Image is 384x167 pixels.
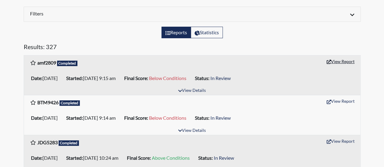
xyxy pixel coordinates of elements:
b: Status: [198,155,213,161]
label: View statistics about completed interviews [191,27,223,38]
button: View Report [324,57,357,66]
span: Above Conditions [152,155,190,161]
b: Final Score: [124,115,148,121]
b: amf2809 [37,60,56,65]
b: Date: [31,115,42,121]
b: Started: [66,75,83,81]
span: Completed [57,61,78,66]
span: Below Conditions [149,75,186,81]
li: [DATE] 10:24 am [64,153,124,163]
b: Started: [66,155,83,161]
span: In Review [210,75,231,81]
button: View Report [324,96,357,106]
b: Final Score: [124,75,148,81]
div: Click to expand/collapse filters [25,11,359,18]
b: Started: [66,115,83,121]
span: Below Conditions [149,115,186,121]
li: [DATE] [29,73,64,83]
button: View Details [175,87,209,95]
b: Status: [195,75,209,81]
span: In Review [210,115,231,121]
b: BTM9426 [37,99,59,105]
span: Completed [59,140,79,146]
h6: Filters [30,11,188,16]
label: View the list of reports [161,27,191,38]
button: View Report [324,136,357,146]
span: Completed [59,100,80,106]
h5: Results: 327 [24,43,361,53]
b: Status: [195,115,209,121]
b: Date: [31,75,42,81]
li: [DATE] [29,153,64,163]
li: [DATE] 9:14 am [64,113,122,123]
b: Date: [31,155,42,161]
li: [DATE] [29,113,64,123]
b: Final Score: [127,155,151,161]
button: View Details [175,127,209,135]
li: [DATE] 9:15 am [64,73,122,83]
b: JDG5283 [37,139,58,145]
span: In Review [214,155,234,161]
